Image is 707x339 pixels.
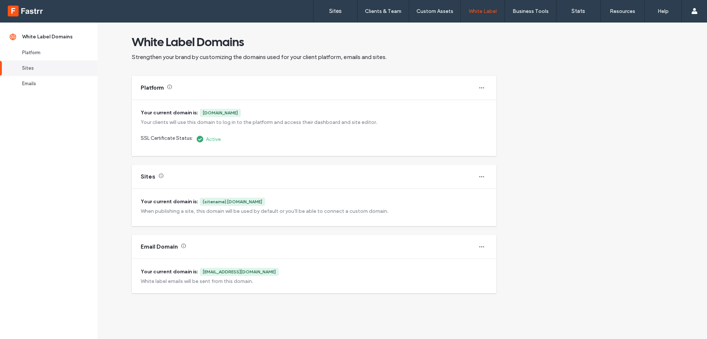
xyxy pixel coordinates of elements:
label: Stats [571,8,585,14]
label: Help [658,8,669,14]
span: Strengthen your brand by customizing the domains used for your client platform, emails and sites. [132,53,387,61]
span: Help [17,5,32,12]
label: Resources [610,8,635,14]
div: Emails [22,80,82,87]
div: [EMAIL_ADDRESS][DOMAIN_NAME] [203,269,276,275]
div: White Label Domains [22,33,82,41]
div: Platform [22,49,82,56]
div: When publishing a site, this domain will be used by default or you'll be able to connect a custom... [141,208,488,214]
div: [DOMAIN_NAME] [203,110,238,116]
div: {sitename}.[DOMAIN_NAME] [203,198,262,205]
div: Active [196,135,221,143]
span: Your current domain is: [141,198,198,206]
label: Sites [329,8,342,14]
label: Business Tools [513,8,549,14]
label: White Label [469,8,497,14]
div: Platform [141,84,164,92]
label: Custom Assets [416,8,453,14]
span: SSL Certificate Status: [141,135,193,143]
label: Clients & Team [365,8,401,14]
div: White label emails will be sent from this domain. [141,278,488,284]
div: Email Domain [141,243,178,251]
span: White Label Domains [132,35,244,49]
div: Sites [22,65,82,72]
div: Your clients will use this domain to log in to the platform and access their dashboard and site e... [141,119,488,125]
span: Your current domain is: [141,109,198,117]
span: Your current domain is: [141,268,198,276]
div: Sites [141,173,155,181]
